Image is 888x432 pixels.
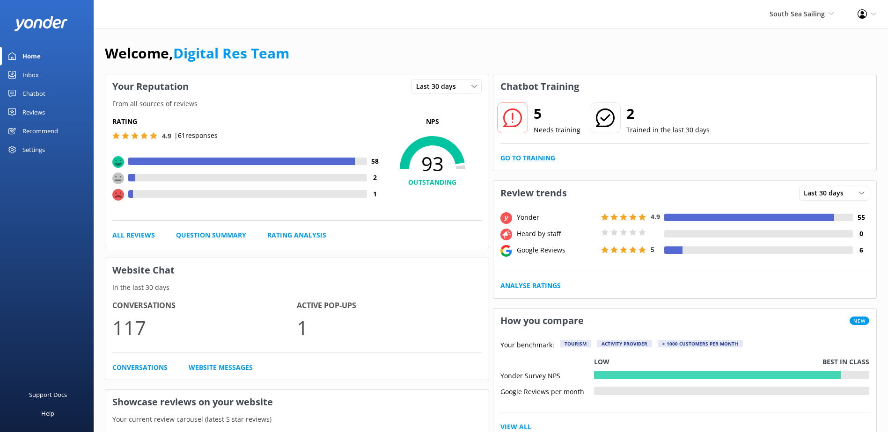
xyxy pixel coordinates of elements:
p: From all sources of reviews [105,99,489,109]
div: Inbox [22,65,39,84]
h4: 0 [853,229,869,239]
span: South Sea Sailing [770,9,825,18]
span: New [850,317,869,325]
div: Support Docs [29,385,67,404]
div: Heard by staff [514,229,599,239]
h4: 2 [367,173,383,183]
h3: How you compare [493,309,591,333]
h4: OUTSTANDING [383,177,482,187]
a: Website Messages [189,362,253,373]
span: 5 [651,245,654,254]
div: Google Reviews [514,245,599,255]
a: Digital Res Team [173,43,289,63]
div: Settings [22,140,45,159]
h1: Welcome, [105,42,289,65]
a: Rating Analysis [267,230,326,240]
h3: Chatbot Training [493,74,586,99]
a: Analyse Ratings [500,281,561,291]
p: 117 [112,312,297,343]
div: Reviews [22,103,45,122]
p: Your benchmark: [500,340,554,351]
div: Recommend [22,122,58,140]
h3: Your Reputation [105,74,196,99]
div: > 1000 customers per month [658,340,743,347]
h4: Active Pop-ups [297,300,481,312]
span: 4.9 [651,212,660,221]
a: View All [500,422,531,432]
a: Question Summary [176,230,246,240]
h4: 58 [367,156,383,166]
h3: Website Chat [105,258,489,282]
span: Last 30 days [804,188,849,198]
div: Yonder Survey NPS [500,371,594,379]
div: Help [41,404,54,423]
img: yonder-white-logo.png [14,16,68,31]
div: Home [22,47,41,65]
h4: 1 [367,189,383,199]
p: In the last 30 days [105,282,489,293]
p: Trained in the last 30 days [626,125,710,135]
h2: 2 [626,102,710,125]
p: Needs training [534,125,580,135]
h4: Conversations [112,300,297,312]
span: Last 30 days [416,81,462,92]
h5: Rating [112,116,383,127]
h3: Showcase reviews on your website [105,390,489,414]
h3: Review trends [493,181,574,205]
div: Yonder [514,212,599,223]
p: 1 [297,312,481,343]
div: Google Reviews per month [500,387,594,395]
span: 4.9 [162,131,171,140]
p: Best in class [822,357,869,367]
div: Tourism [560,340,591,347]
p: NPS [383,116,482,127]
a: All Reviews [112,230,155,240]
div: Chatbot [22,84,45,103]
h4: 6 [853,245,869,255]
a: Go to Training [500,153,555,163]
a: Conversations [112,362,168,373]
p: Your current review carousel (latest 5 star reviews) [105,414,489,425]
span: 93 [383,152,482,175]
p: | 61 responses [174,130,218,141]
h2: 5 [534,102,580,125]
p: Low [594,357,609,367]
h4: 55 [853,212,869,223]
div: Activity Provider [597,340,652,347]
